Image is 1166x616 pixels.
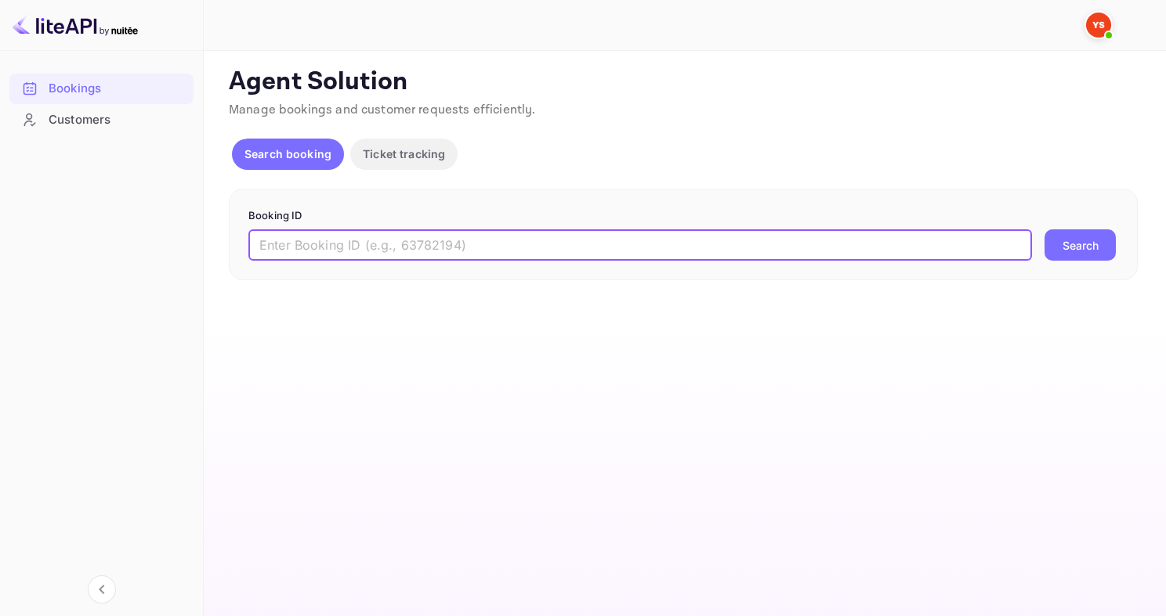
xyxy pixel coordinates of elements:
[244,146,331,162] p: Search booking
[9,74,194,104] div: Bookings
[229,102,536,118] span: Manage bookings and customer requests efficiently.
[1086,13,1111,38] img: Yandex Support
[229,67,1138,98] p: Agent Solution
[49,80,186,98] div: Bookings
[88,575,116,603] button: Collapse navigation
[49,111,186,129] div: Customers
[9,105,194,134] a: Customers
[9,105,194,135] div: Customers
[13,13,138,38] img: LiteAPI logo
[248,229,1032,261] input: Enter Booking ID (e.g., 63782194)
[9,74,194,103] a: Bookings
[363,146,445,162] p: Ticket tracking
[248,208,1118,224] p: Booking ID
[1045,229,1116,261] button: Search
